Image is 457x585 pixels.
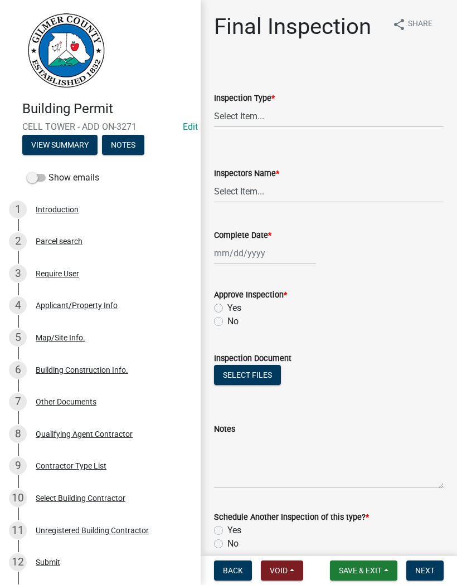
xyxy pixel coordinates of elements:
div: Select Building Contractor [36,494,125,502]
span: Save & Exit [339,566,382,575]
label: Yes [227,524,241,537]
span: Void [270,566,288,575]
button: Back [214,560,252,581]
wm-modal-confirm: Notes [102,141,144,150]
img: Gilmer County, Georgia [22,12,106,89]
label: Approve Inspection [214,291,287,299]
button: View Summary [22,135,98,155]
div: 12 [9,553,27,571]
span: Back [223,566,243,575]
button: Next [406,560,444,581]
button: Select files [214,365,281,385]
div: Introduction [36,206,79,213]
span: Share [408,18,432,31]
h1: Final Inspection [214,13,371,40]
label: Yes [227,301,241,315]
label: Show emails [27,171,99,184]
div: 9 [9,457,27,475]
button: Notes [102,135,144,155]
div: Other Documents [36,398,96,406]
div: Require User [36,270,79,277]
label: No [227,537,239,550]
div: Unregistered Building Contractor [36,526,149,534]
div: Submit [36,558,60,566]
button: shareShare [383,13,441,35]
input: mm/dd/yyyy [214,242,316,265]
span: Next [415,566,435,575]
span: CELL TOWER - ADD ON-3271 [22,121,178,132]
div: Applicant/Property Info [36,301,118,309]
label: Schedule Another Inspection of this type? [214,514,369,521]
div: Map/Site Info. [36,334,85,342]
label: Inspection Type [214,95,275,103]
div: Qualifying Agent Contractor [36,430,133,438]
div: Contractor Type List [36,462,106,470]
div: Building Construction Info. [36,366,128,374]
i: share [392,18,406,31]
div: 4 [9,296,27,314]
wm-modal-confirm: Edit Application Number [183,121,198,132]
div: Parcel search [36,237,82,245]
div: 5 [9,329,27,347]
label: No [227,315,239,328]
label: Notes [214,426,235,433]
label: Complete Date [214,232,271,240]
div: 11 [9,521,27,539]
div: 1 [9,201,27,218]
button: Save & Exit [330,560,397,581]
wm-modal-confirm: Summary [22,141,98,150]
div: 3 [9,265,27,282]
div: 8 [9,425,27,443]
h4: Building Permit [22,101,192,117]
label: Inspectors Name [214,170,279,178]
div: 6 [9,361,27,379]
div: 7 [9,393,27,411]
div: 2 [9,232,27,250]
a: Edit [183,121,198,132]
button: Void [261,560,303,581]
label: Inspection Document [214,355,291,363]
div: 10 [9,489,27,507]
